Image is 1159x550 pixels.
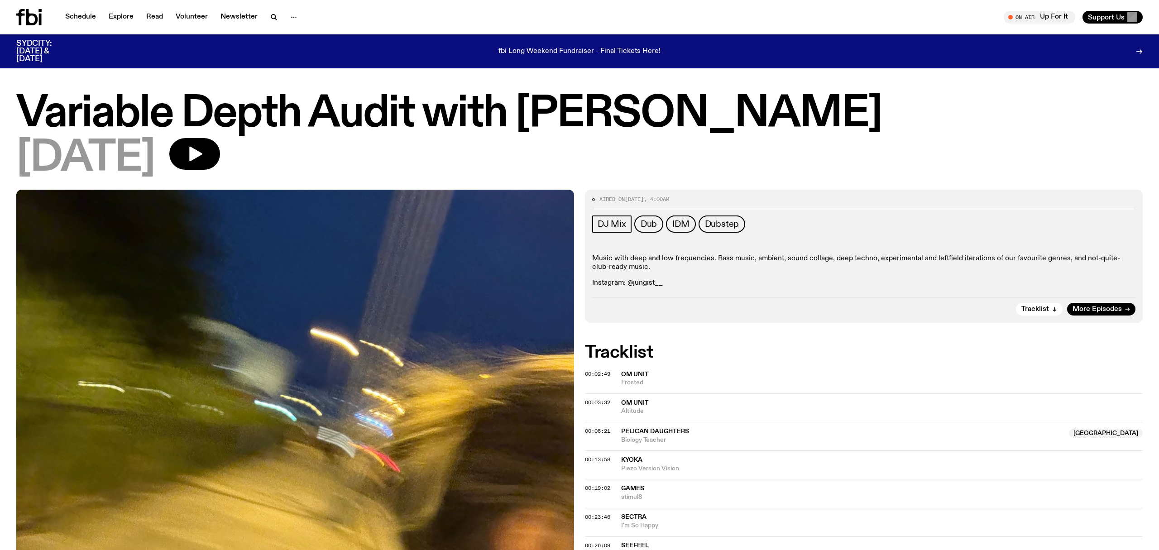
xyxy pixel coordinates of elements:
span: , 4:00am [644,196,669,203]
button: 00:19:02 [585,486,610,491]
span: [DATE] [16,138,155,179]
span: 00:26:09 [585,542,610,549]
button: Tracklist [1016,303,1063,316]
a: More Episodes [1067,303,1135,316]
h2: Tracklist [585,344,1143,361]
span: Altitude [621,407,1143,416]
span: Tracklist [1021,306,1049,313]
span: 00:19:02 [585,484,610,492]
span: [DATE] [625,196,644,203]
h3: SYDCITY: [DATE] & [DATE] [16,40,74,63]
button: 00:13:58 [585,457,610,462]
span: 00:23:46 [585,513,610,521]
span: games [621,485,644,492]
span: Seefeel [621,542,649,549]
a: Newsletter [215,11,263,24]
a: Read [141,11,168,24]
span: Om Unit [621,400,649,406]
span: 00:03:32 [585,399,610,406]
span: Pelican Daughters [621,428,689,435]
button: 00:23:46 [585,515,610,520]
span: Biology Teacher [621,436,1063,445]
span: 00:13:58 [585,456,610,463]
button: 00:03:32 [585,400,610,405]
a: Dub [634,215,663,233]
span: Dub [641,219,657,229]
span: I'm So Happy [621,521,1143,530]
button: 00:02:49 [585,372,610,377]
p: Music with deep and low frequencies. Bass music, ambient, sound collage, deep techno, experimenta... [592,254,1135,272]
span: Piezo Version Vision [621,464,1143,473]
button: 00:26:09 [585,543,610,548]
span: Dubstep [705,219,739,229]
span: DJ Mix [598,219,626,229]
p: fbi Long Weekend Fundraiser - Final Tickets Here! [498,48,661,56]
button: On AirUp For It [1004,11,1075,24]
button: Support Us [1082,11,1143,24]
span: Om Unit [621,371,649,378]
span: 00:08:21 [585,427,610,435]
span: 00:02:49 [585,370,610,378]
a: Schedule [60,11,101,24]
span: Aired on [599,196,625,203]
span: [GEOGRAPHIC_DATA] [1069,429,1143,438]
p: Instagram: @jungist__ [592,279,1135,287]
span: Kyoka [621,457,642,463]
a: Explore [103,11,139,24]
h1: Variable Depth Audit with [PERSON_NAME] [16,94,1143,134]
span: stimul8 [621,493,1143,502]
a: IDM [666,215,695,233]
button: 00:08:21 [585,429,610,434]
a: Volunteer [170,11,213,24]
span: Sectra [621,514,647,520]
span: More Episodes [1073,306,1122,313]
span: Support Us [1088,13,1125,21]
a: DJ Mix [592,215,632,233]
a: Dubstep [699,215,746,233]
span: Frosted [621,378,1143,387]
span: IDM [672,219,689,229]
